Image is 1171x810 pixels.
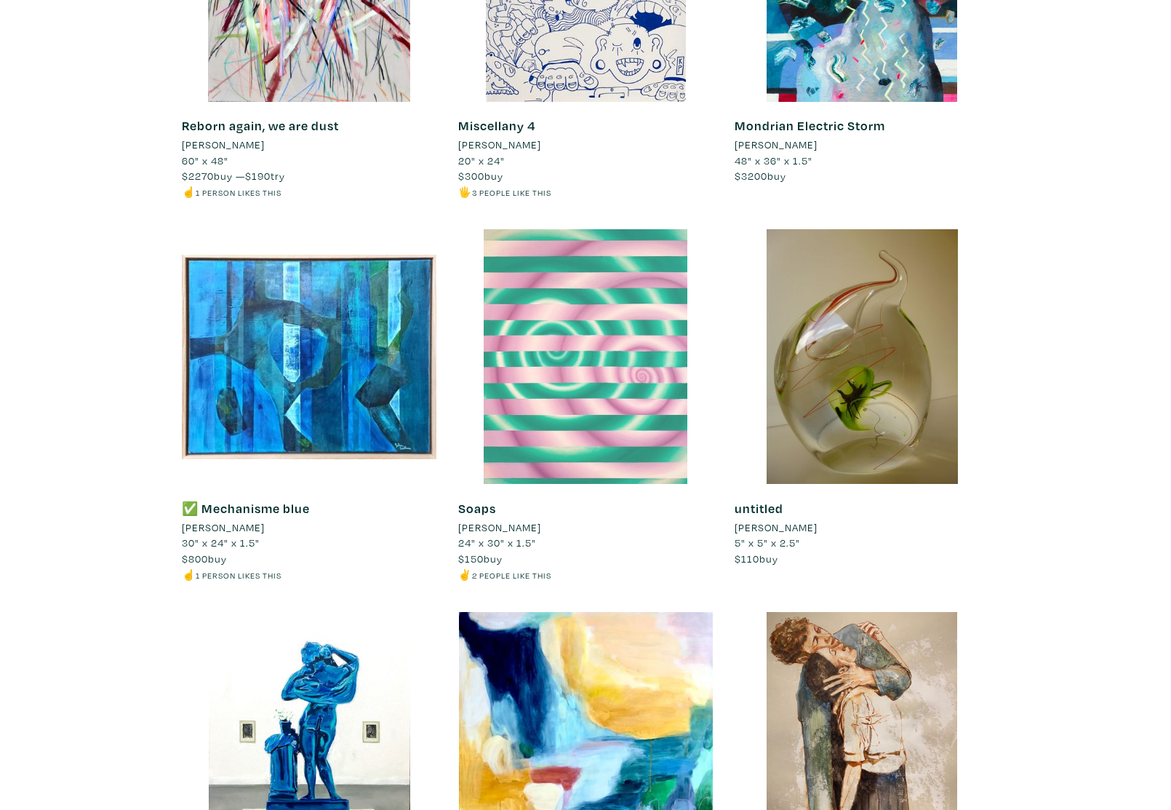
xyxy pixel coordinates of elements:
span: buy [182,552,227,565]
a: [PERSON_NAME] [458,520,713,536]
span: buy — try [182,169,285,183]
span: 60" x 48" [182,154,228,167]
span: $190 [245,169,271,183]
a: Reborn again, we are dust [182,117,339,134]
a: untitled [735,500,783,517]
li: ☝️ [182,567,436,583]
li: ☝️ [182,184,436,200]
span: 5" x 5" x 2.5" [735,536,800,549]
a: [PERSON_NAME] [458,137,713,153]
a: Miscellany 4 [458,117,535,134]
a: [PERSON_NAME] [735,520,989,536]
a: [PERSON_NAME] [182,137,436,153]
span: $150 [458,552,484,565]
span: buy [458,552,503,565]
span: $2270 [182,169,214,183]
a: [PERSON_NAME] [182,520,436,536]
small: 2 people like this [472,570,551,581]
span: buy [735,169,786,183]
li: [PERSON_NAME] [458,520,541,536]
small: 1 person likes this [196,187,281,198]
small: 3 people like this [472,187,551,198]
li: ✌️ [458,567,713,583]
span: $3200 [735,169,767,183]
li: [PERSON_NAME] [735,520,818,536]
li: [PERSON_NAME] [182,520,265,536]
span: 48" x 36" x 1.5" [735,154,812,167]
a: Mondrian Electric Storm [735,117,885,134]
span: $110 [735,552,759,565]
small: 1 person likes this [196,570,281,581]
span: buy [735,552,778,565]
span: 30" x 24" x 1.5" [182,536,260,549]
span: 24" x 30" x 1.5" [458,536,536,549]
span: buy [458,169,503,183]
span: 20" x 24" [458,154,505,167]
span: $300 [458,169,484,183]
li: 🖐️ [458,184,713,200]
li: [PERSON_NAME] [735,137,818,153]
li: [PERSON_NAME] [182,137,265,153]
a: Soaps [458,500,496,517]
li: [PERSON_NAME] [458,137,541,153]
a: [PERSON_NAME] [735,137,989,153]
a: ✅ Mechanisme blue [182,500,310,517]
span: $800 [182,552,208,565]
